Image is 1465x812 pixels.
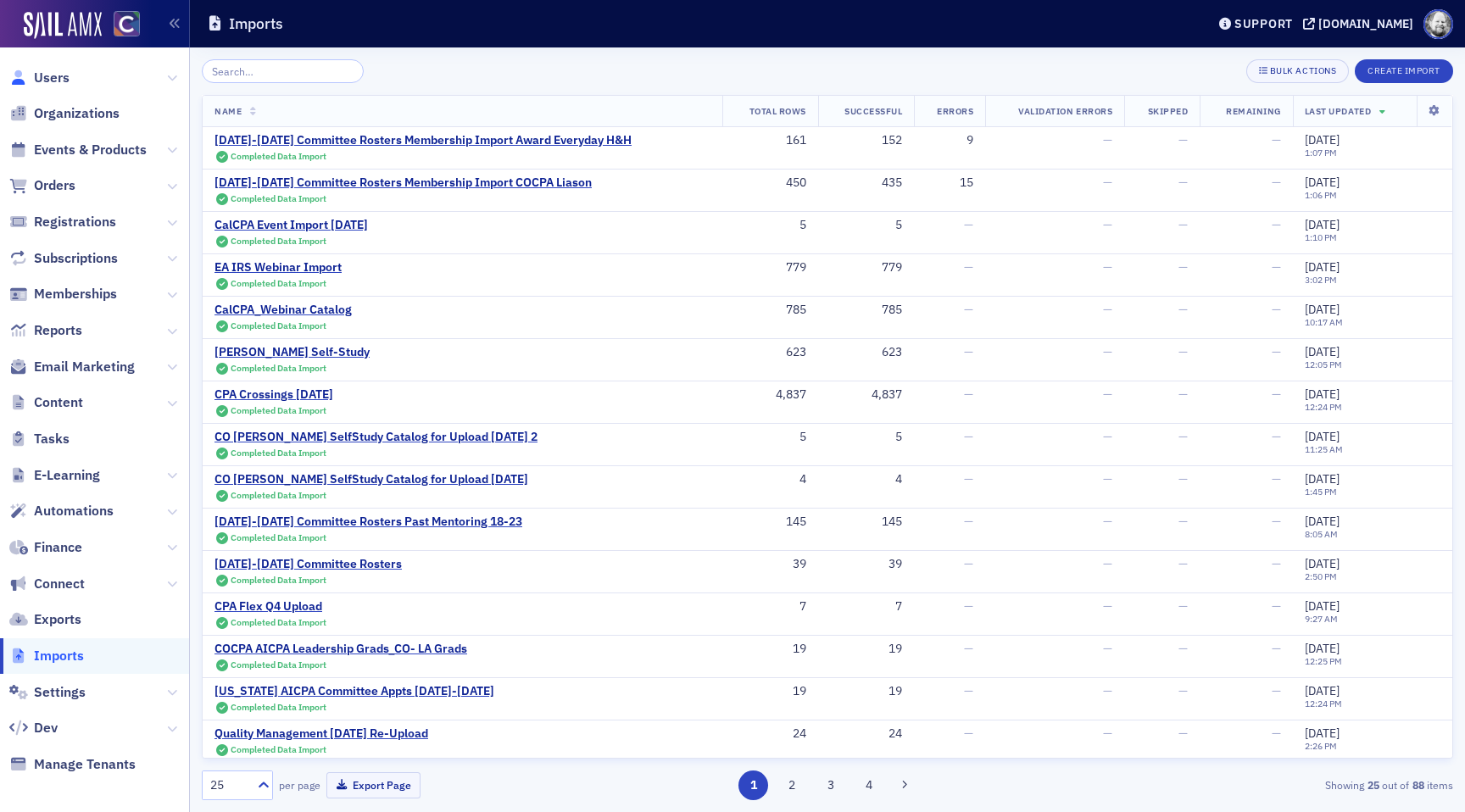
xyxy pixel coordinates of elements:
div: 4 [830,472,903,487]
button: 2 [777,770,807,800]
div: Bulk Actions [1270,66,1336,75]
div: 7 [830,599,903,615]
span: Successful [844,105,902,117]
div: [US_STATE] AICPA Committee Appts [DATE]-[DATE] [214,684,494,699]
span: Imports [34,647,84,665]
span: — [1272,345,1281,360]
div: 161 [734,133,805,148]
a: EA IRS Webinar Import [214,260,342,275]
div: CO [PERSON_NAME] SelfStudy Catalog for Upload [DATE] 2 [214,430,538,445]
span: — [964,726,973,741]
span: Last Updated [1305,105,1371,117]
time: 2:50 PM [1305,570,1337,582]
time: 1:07 PM [1305,147,1337,159]
div: 4,837 [830,387,903,403]
time: 1:06 PM [1305,189,1337,201]
span: — [1272,599,1281,615]
span: Completed Data Import [231,531,326,543]
h1: Imports [229,14,283,34]
span: — [1103,132,1112,147]
span: — [964,302,973,317]
span: [DATE] [1305,132,1340,147]
span: Dev [34,719,58,737]
span: Completed Data Import [231,320,326,331]
span: Completed Data Import [231,489,326,501]
div: Showing out of items [1048,777,1453,793]
div: 785 [734,303,805,318]
span: — [1103,302,1112,317]
div: 9 [926,133,973,148]
span: — [1272,387,1281,403]
label: per page [279,777,320,793]
a: Imports [9,647,84,665]
span: Manage Tenants [34,755,136,774]
time: 12:24 PM [1305,401,1342,413]
img: SailAMX [24,12,102,39]
div: 24 [830,726,903,742]
div: CPA Flex Q4 Upload [214,599,326,615]
a: Email Marketing [9,358,135,376]
a: Finance [9,538,82,557]
a: CPA Crossings [DATE] [214,387,333,403]
span: [DATE] [1305,217,1340,232]
span: Exports [34,610,81,629]
a: [DATE]-[DATE] Committee Rosters Membership Import COCPA Liason [214,175,592,191]
span: Completed Data Import [231,404,326,416]
a: COCPA AICPA Leadership Grads_CO- LA Grads [214,642,467,657]
span: — [1178,217,1188,232]
span: — [1103,217,1112,232]
button: Bulk Actions [1246,59,1349,83]
span: [DATE] [1305,556,1340,571]
img: SailAMX [114,11,140,37]
a: Tasks [9,430,70,448]
span: Organizations [34,104,120,123]
span: — [964,259,973,275]
input: Search… [202,59,364,83]
span: — [1178,683,1188,698]
span: — [1272,260,1281,275]
span: Completed Data Import [231,574,326,586]
span: — [1178,641,1188,656]
button: Export Page [326,772,421,798]
strong: 88 [1409,777,1427,793]
a: Events & Products [9,141,147,159]
span: [DATE] [1305,471,1340,487]
span: Remaining [1226,105,1281,117]
div: 435 [830,175,903,191]
span: — [1272,684,1281,699]
span: Memberships [34,285,117,303]
div: 7 [734,599,805,615]
span: — [1272,557,1281,572]
span: — [1178,726,1188,741]
span: Settings [34,683,86,702]
span: — [1103,471,1112,487]
a: [DATE]-[DATE] Committee Rosters [214,557,402,572]
span: Completed Data Import [231,362,326,374]
div: 19 [734,642,805,657]
time: 2:26 PM [1305,740,1337,752]
span: — [1272,726,1281,742]
span: — [1103,175,1112,190]
div: 5 [734,430,805,445]
div: 25 [210,776,248,794]
a: Quality Management [DATE] Re-Upload [214,726,428,742]
span: — [1103,429,1112,444]
strong: 25 [1364,777,1382,793]
span: Completed Data Import [231,277,326,289]
span: — [964,344,973,359]
span: Name [214,105,242,117]
span: — [1272,303,1281,318]
span: — [1272,133,1281,148]
span: — [964,514,973,529]
span: — [1103,598,1112,614]
div: CO [PERSON_NAME] SelfStudy Catalog for Upload [DATE] [214,472,528,487]
time: 1:10 PM [1305,231,1337,243]
span: — [964,556,973,571]
span: [DATE] [1305,514,1340,529]
a: Manage Tenants [9,755,136,774]
button: Create Import [1355,59,1453,83]
div: [DATE]-[DATE] Committee Rosters Past Mentoring 18-23 [214,514,522,530]
span: [DATE] [1305,598,1340,614]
